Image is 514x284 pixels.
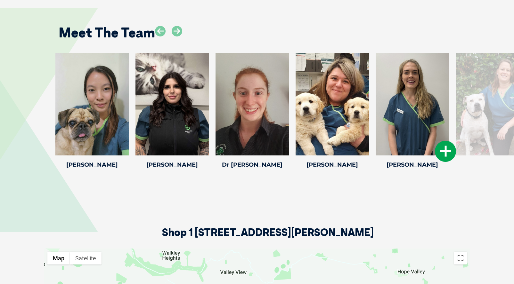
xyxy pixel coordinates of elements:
[162,227,374,248] h2: Shop 1 [STREET_ADDRESS][PERSON_NAME]
[55,162,129,168] h4: [PERSON_NAME]
[296,162,369,168] h4: [PERSON_NAME]
[70,252,102,264] button: Show satellite imagery
[454,252,467,264] button: Toggle fullscreen view
[47,252,70,264] button: Show street map
[376,162,449,168] h4: [PERSON_NAME]
[135,162,209,168] h4: [PERSON_NAME]
[59,26,155,39] h2: Meet The Team
[216,162,289,168] h4: Dr [PERSON_NAME]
